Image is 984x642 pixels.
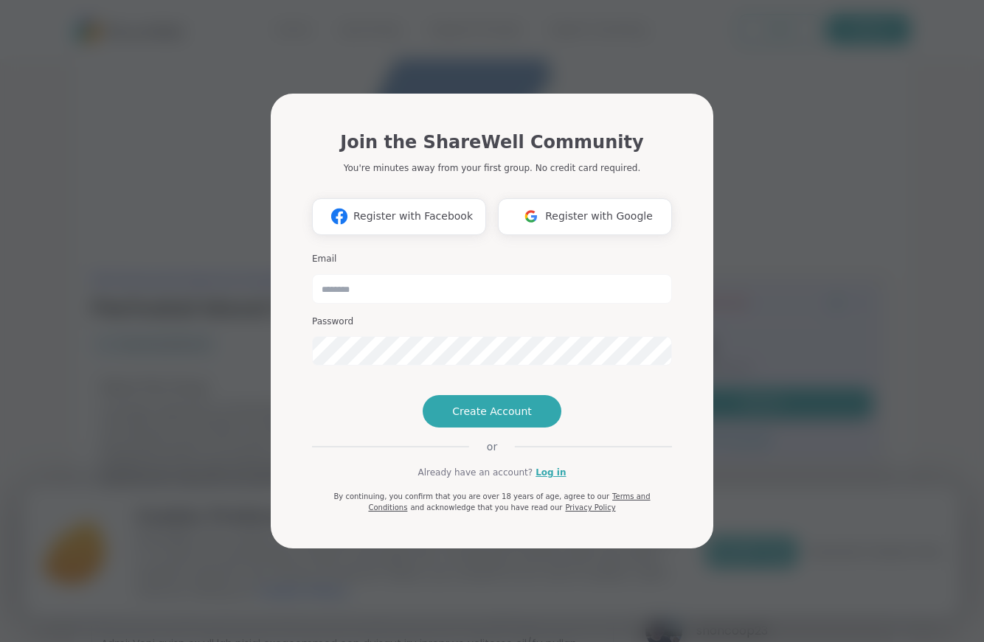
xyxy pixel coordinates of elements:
p: You're minutes away from your first group. No credit card required. [344,161,640,175]
a: Log in [536,466,566,479]
button: Register with Google [498,198,672,235]
a: Terms and Conditions [368,492,650,512]
h1: Join the ShareWell Community [340,129,643,156]
span: By continuing, you confirm that you are over 18 years of age, agree to our [333,492,609,500]
span: Register with Facebook [353,209,473,224]
img: ShareWell Logomark [517,203,545,230]
button: Create Account [423,395,561,428]
button: Register with Facebook [312,198,486,235]
a: Privacy Policy [565,503,615,512]
span: Create Account [452,404,532,419]
h3: Email [312,253,672,265]
span: and acknowledge that you have read our [410,503,562,512]
span: or [469,439,515,454]
span: Already have an account? [417,466,533,479]
h3: Password [312,315,672,328]
img: ShareWell Logomark [325,203,353,230]
span: Register with Google [545,209,653,224]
